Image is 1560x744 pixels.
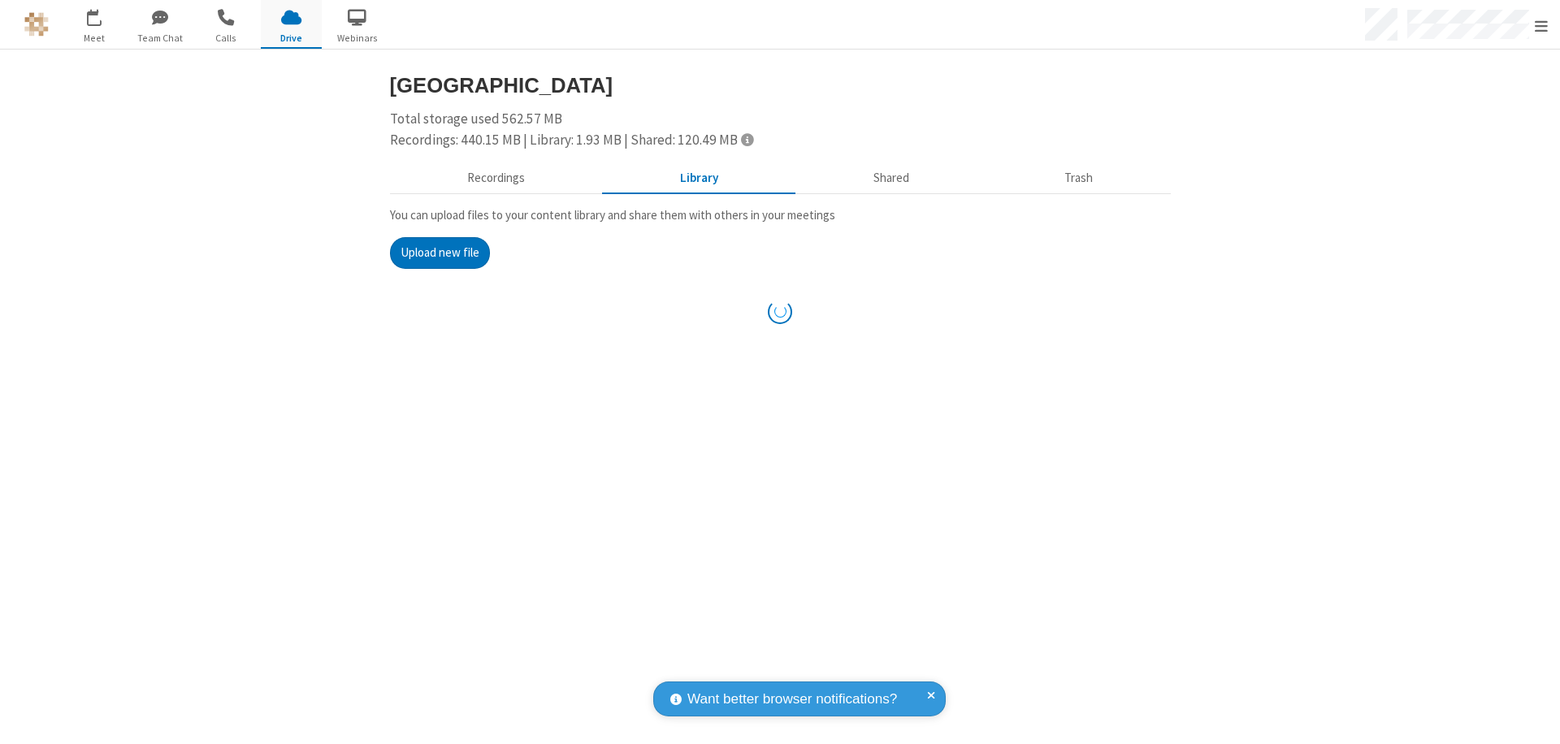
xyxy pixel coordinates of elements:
[261,31,322,45] span: Drive
[24,12,49,37] img: QA Selenium DO NOT DELETE OR CHANGE
[63,31,124,45] span: Meet
[129,31,190,45] span: Team Chat
[327,31,388,45] span: Webinars
[390,130,1171,151] div: Recordings: 440.15 MB | Library: 1.93 MB | Shared: 120.49 MB
[796,163,987,194] button: Shared during meetings
[390,163,603,194] button: Recorded meetings
[687,689,897,710] span: Want better browser notifications?
[390,109,1171,150] div: Total storage used 562.57 MB
[390,237,490,270] button: Upload new file
[390,206,1171,225] p: You can upload files to your content library and share them with others in your meetings
[987,163,1171,194] button: Trash
[195,31,256,45] span: Calls
[603,163,796,194] button: Content library
[741,132,753,146] span: Totals displayed include files that have been moved to the trash.
[390,74,1171,97] h3: [GEOGRAPHIC_DATA]
[97,9,108,21] div: 3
